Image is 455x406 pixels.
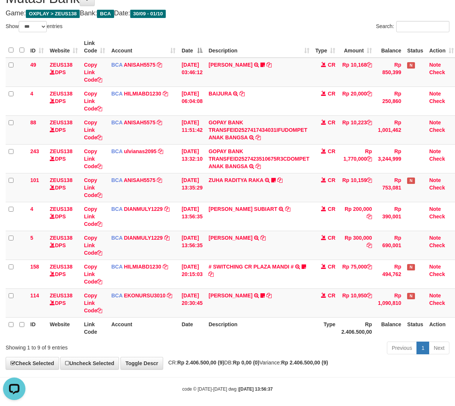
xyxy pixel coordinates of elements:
strong: [DATE] 13:56:37 [239,387,273,392]
th: ID: activate to sort column ascending [27,36,47,58]
a: Check [429,300,445,306]
a: BAIJURA [208,91,232,97]
td: DPS [47,231,81,260]
a: Note [429,91,441,97]
label: Search: [376,21,449,32]
a: Copy Rp 20,000 to clipboard [367,91,372,97]
span: BCA [111,293,122,299]
span: CR [328,206,335,212]
span: CR [328,62,335,68]
span: 114 [30,293,39,299]
a: Note [429,148,441,154]
span: BCA [111,119,122,125]
label: Show entries [6,21,62,32]
a: DIANMULY1229 [124,206,163,212]
a: Copy BAIJURA to clipboard [239,91,245,97]
td: DPS [47,202,81,231]
a: 1 [416,342,429,354]
a: Check [429,213,445,219]
a: Toggle Descr [120,357,163,370]
span: 30/09 - 01/10 [130,10,166,18]
a: ZEUS138 [50,235,73,241]
a: HILMIABD1230 [124,264,161,270]
a: Uncheck Selected [60,357,119,370]
button: Open LiveChat chat widget [3,3,25,25]
strong: Rp 0,00 (0) [233,360,259,366]
a: ANISAH5575 [124,62,156,68]
td: Rp 1,770,000 [338,144,375,173]
td: [DATE] 06:04:08 [178,87,205,115]
td: [DATE] 20:30:45 [178,288,205,317]
a: Copy DIANMULY1229 to clipboard [164,206,170,212]
a: Copy AHMAD AGUSTI to clipboard [266,293,272,299]
td: Rp 1,001,462 [375,115,404,144]
select: Showentries [19,21,47,32]
a: Copy ANISAH5575 to clipboard [157,177,162,183]
span: BCA [97,10,114,18]
span: 4 [30,91,33,97]
a: Copy Link Code [84,235,102,256]
a: Copy ulvianas2095 to clipboard [158,148,163,154]
th: Type [312,317,339,339]
a: Copy # SWITCHING CR PLAZA MANDI # to clipboard [208,271,214,277]
a: Copy HILMIABD1230 to clipboard [163,91,168,97]
a: GOPAY BANK TRANSFEID2527417434031IFUDOMPET ANAK BANGSA [208,119,307,140]
a: ZEUS138 [50,206,73,212]
a: Note [429,264,441,270]
td: Rp 200,000 [338,202,375,231]
td: Rp 3,244,999 [375,144,404,173]
td: Rp 1,090,810 [375,288,404,317]
th: Amount: activate to sort column ascending [338,36,375,58]
span: CR [328,235,335,241]
span: CR: DB: Variance: [165,360,328,366]
th: Type: activate to sort column ascending [312,36,339,58]
span: BCA [111,206,122,212]
a: [PERSON_NAME] SUBIART [208,206,277,212]
a: # SWITCHING CR PLAZA MANDI # [208,264,293,270]
a: Copy RIANA YULIASTUTI to clipboard [260,235,266,241]
a: DIANMULY1229 [124,235,163,241]
a: ZEUS138 [50,148,73,154]
a: Copy Link Code [84,62,102,83]
td: [DATE] 11:51:42 [178,115,205,144]
input: Search: [396,21,449,32]
h4: Game: Bank: Date: [6,10,449,17]
span: Has Note [407,264,415,270]
a: Note [429,62,441,68]
td: [DATE] 20:15:03 [178,260,205,288]
a: [PERSON_NAME] [208,235,252,241]
strong: Rp 2.406.500,00 (9) [281,360,328,366]
small: code © [DATE]-[DATE] dwg | [182,387,273,392]
a: Previous [387,342,417,354]
a: Copy HILMIABD1230 to clipboard [163,264,168,270]
td: Rp 10,950 [338,288,375,317]
td: Rp 75,000 [338,260,375,288]
a: Check Selected [6,357,59,370]
div: Showing 1 to 9 of 9 entries [6,341,184,351]
td: Rp 20,000 [338,87,375,115]
span: 101 [30,177,39,183]
td: Rp 850,399 [375,58,404,87]
td: Rp 10,223 [338,115,375,144]
td: DPS [47,173,81,202]
th: Description [205,317,312,339]
span: Has Note [407,178,415,184]
a: ulvianas2095 [124,148,156,154]
span: BCA [111,148,122,154]
a: ZEUS138 [50,177,73,183]
a: ZEUS138 [50,293,73,299]
span: 49 [30,62,36,68]
a: Copy GOPAY BANK TRANSFEID2527423510675R3CDOMPET ANAK BANGSA to clipboard [256,163,261,169]
a: Copy Link Code [84,91,102,112]
th: Account: activate to sort column ascending [108,36,178,58]
span: CR [328,293,335,299]
a: ZEUS138 [50,91,73,97]
th: Account [108,317,178,339]
th: Status [404,36,426,58]
a: Check [429,98,445,104]
a: Copy Rp 10,168 to clipboard [367,62,372,68]
td: [DATE] 13:56:35 [178,202,205,231]
a: [PERSON_NAME] [208,62,252,68]
a: ZEUS138 [50,119,73,125]
a: Copy Link Code [84,148,102,169]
